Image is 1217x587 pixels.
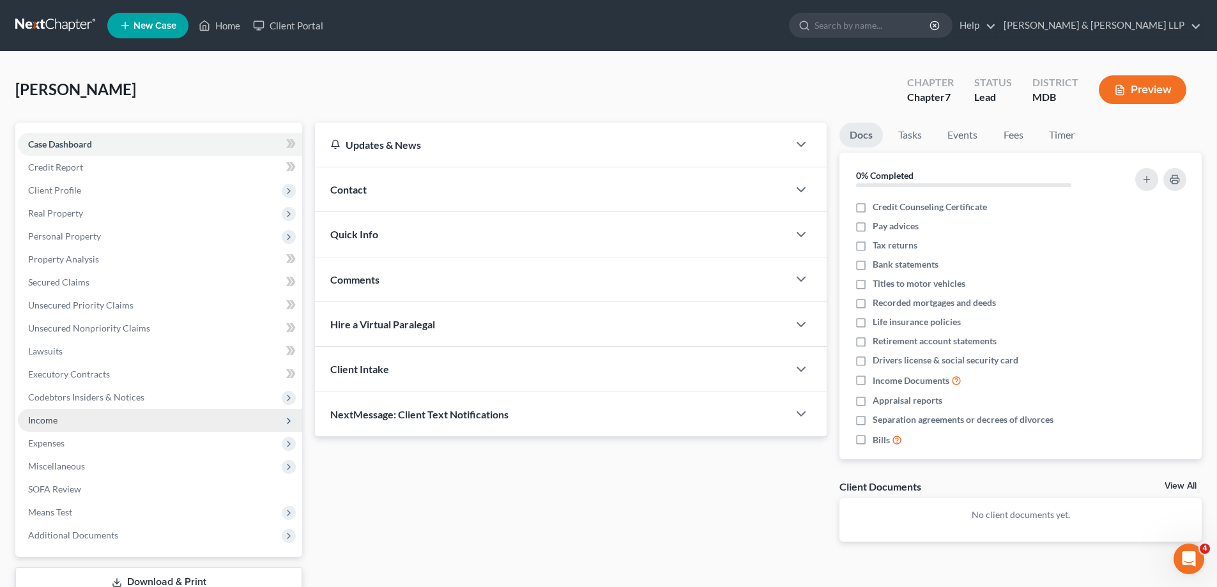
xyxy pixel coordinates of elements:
[937,123,988,148] a: Events
[873,239,917,252] span: Tax returns
[28,300,134,310] span: Unsecured Priority Claims
[18,478,302,501] a: SOFA Review
[873,220,919,233] span: Pay advices
[815,13,931,37] input: Search by name...
[993,123,1034,148] a: Fees
[873,374,949,387] span: Income Documents
[18,294,302,317] a: Unsecured Priority Claims
[28,415,57,425] span: Income
[28,323,150,333] span: Unsecured Nonpriority Claims
[997,14,1201,37] a: [PERSON_NAME] & [PERSON_NAME] LLP
[28,162,83,172] span: Credit Report
[953,14,996,37] a: Help
[974,75,1012,90] div: Status
[28,507,72,517] span: Means Test
[28,185,81,195] span: Client Profile
[907,90,954,105] div: Chapter
[28,392,144,402] span: Codebtors Insiders & Notices
[873,335,997,347] span: Retirement account statements
[888,123,932,148] a: Tasks
[330,408,509,420] span: NextMessage: Client Text Notifications
[192,14,247,37] a: Home
[28,277,89,287] span: Secured Claims
[873,296,996,309] span: Recorded mortgages and deeds
[18,363,302,386] a: Executory Contracts
[18,156,302,179] a: Credit Report
[1099,75,1186,104] button: Preview
[873,434,890,446] span: Bills
[330,138,773,151] div: Updates & News
[28,254,99,264] span: Property Analysis
[134,21,176,31] span: New Case
[873,258,938,271] span: Bank statements
[18,133,302,156] a: Case Dashboard
[330,273,379,286] span: Comments
[1039,123,1085,148] a: Timer
[873,201,987,213] span: Credit Counseling Certificate
[330,318,435,330] span: Hire a Virtual Paralegal
[1032,75,1078,90] div: District
[1165,482,1197,491] a: View All
[247,14,330,37] a: Client Portal
[839,480,921,493] div: Client Documents
[15,80,136,98] span: [PERSON_NAME]
[1174,544,1204,574] iframe: Intercom live chat
[18,317,302,340] a: Unsecured Nonpriority Claims
[28,484,81,494] span: SOFA Review
[330,183,367,195] span: Contact
[873,354,1018,367] span: Drivers license & social security card
[856,170,914,181] strong: 0% Completed
[873,413,1053,426] span: Separation agreements or decrees of divorces
[18,248,302,271] a: Property Analysis
[330,363,389,375] span: Client Intake
[18,271,302,294] a: Secured Claims
[974,90,1012,105] div: Lead
[28,530,118,540] span: Additional Documents
[873,277,965,290] span: Titles to motor vehicles
[28,346,63,356] span: Lawsuits
[28,438,65,448] span: Expenses
[28,231,101,241] span: Personal Property
[850,508,1191,521] p: No client documents yet.
[839,123,883,148] a: Docs
[28,461,85,471] span: Miscellaneous
[907,75,954,90] div: Chapter
[1032,90,1078,105] div: MDB
[873,394,942,407] span: Appraisal reports
[18,340,302,363] a: Lawsuits
[28,139,92,149] span: Case Dashboard
[945,91,951,103] span: 7
[1200,544,1210,554] span: 4
[28,208,83,218] span: Real Property
[330,228,378,240] span: Quick Info
[28,369,110,379] span: Executory Contracts
[873,316,961,328] span: Life insurance policies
